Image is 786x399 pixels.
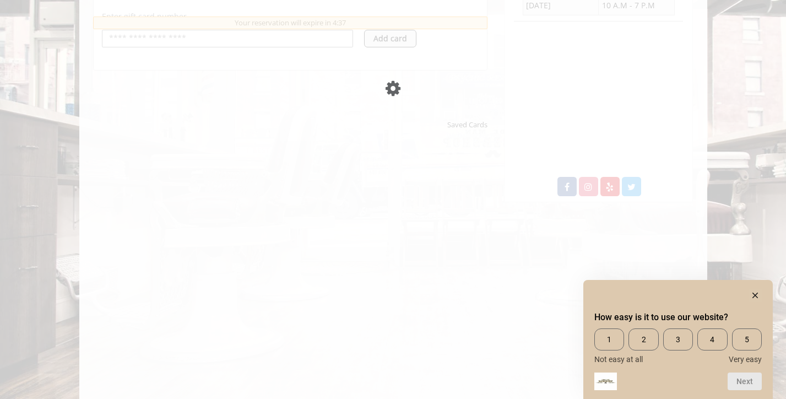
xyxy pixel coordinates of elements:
[628,328,658,351] span: 2
[729,355,762,364] span: Very easy
[728,373,762,390] button: Next question
[594,328,762,364] div: How easy is it to use our website? Select an option from 1 to 5, with 1 being Not easy at all and...
[594,328,624,351] span: 1
[594,311,762,324] h2: How easy is it to use our website? Select an option from 1 to 5, with 1 being Not easy at all and...
[749,289,762,302] button: Hide survey
[594,355,643,364] span: Not easy at all
[732,328,762,351] span: 5
[663,328,693,351] span: 3
[594,289,762,390] div: How easy is it to use our website? Select an option from 1 to 5, with 1 being Not easy at all and...
[697,328,727,351] span: 4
